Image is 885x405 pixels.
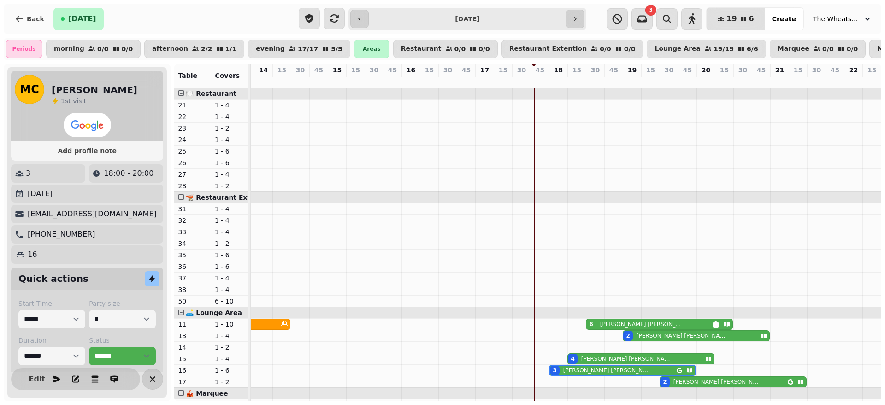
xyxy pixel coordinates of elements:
p: 0 [407,77,414,86]
button: The Wheatsheaf [808,11,878,27]
p: 1 - 4 [215,227,244,237]
p: 11 [178,320,207,329]
p: 1 - 10 [215,320,244,329]
p: 0 [702,77,709,86]
span: Covers [215,72,240,79]
p: 6 / 6 [747,46,758,52]
span: Edit [31,375,42,383]
span: 🎪 Marquee [186,390,228,397]
p: 1 - 4 [215,285,244,294]
p: 45 [536,66,544,75]
p: 22 [178,112,207,121]
button: Edit [28,370,46,388]
p: 28 [178,181,207,191]
p: 35 [178,250,207,260]
p: 20 [702,66,710,75]
p: 25 [178,147,207,156]
p: 23 [178,124,207,133]
p: 0 [647,77,654,86]
p: 5 / 5 [331,46,342,52]
label: Start Time [18,299,85,308]
p: 1 - 2 [215,124,244,133]
p: 30 [812,66,821,75]
p: [PERSON_NAME] [PERSON_NAME] [600,321,684,328]
p: 1 - 2 [215,377,244,387]
p: 1 - 4 [215,331,244,340]
p: 0 [850,77,857,86]
p: 19 [628,66,637,75]
p: 38 [178,285,207,294]
p: 45 [388,66,397,75]
p: 15 [794,66,802,75]
p: 0 [444,77,451,86]
p: 45 [831,66,839,75]
p: 2 / 2 [201,46,212,52]
span: 🍽️ Restaurant [186,90,236,97]
p: 0 [296,77,304,86]
p: 19 / 19 [714,46,734,52]
p: 0 / 0 [478,46,490,52]
p: 0 / 0 [454,46,466,52]
p: 22 [849,66,858,75]
p: 0 [776,77,783,86]
p: 21 [178,101,207,110]
p: 6 - 10 [215,297,244,306]
p: 0 [739,77,746,86]
p: Restaurant [401,45,442,53]
p: 1 - 2 [215,343,244,352]
p: 0 [315,77,322,86]
p: 1 - 2 [215,239,244,248]
p: 15 [351,66,360,75]
p: 3 [555,77,562,86]
p: 1 - 6 [215,250,244,260]
p: 36 [178,262,207,271]
p: Marquee [778,45,809,53]
p: 0 / 0 [822,46,834,52]
p: 15 [572,66,581,75]
p: 15 [646,66,655,75]
label: Party size [89,299,156,308]
p: 2 [665,77,673,86]
p: 26 [178,158,207,167]
p: 0 [333,77,341,86]
p: 32 [178,216,207,225]
p: 27 [178,170,207,179]
p: 15 [277,66,286,75]
p: 45 [683,66,692,75]
p: 4 [573,77,580,86]
p: 0 / 0 [122,46,133,52]
p: 1 - 6 [215,158,244,167]
p: afternoon [152,45,188,53]
p: 0 [352,77,359,86]
p: 15 [178,354,207,363]
button: [DATE] [53,8,104,30]
p: 0 [720,77,728,86]
p: 30 [296,66,305,75]
p: 18:00 - 20:00 [104,168,153,179]
p: 0 [794,77,802,86]
p: 15 [425,66,434,75]
p: Lounge Area [655,45,701,53]
p: 0 [462,77,470,86]
p: 30 [665,66,673,75]
p: [PERSON_NAME] [PERSON_NAME] [563,367,649,374]
p: 45 [314,66,323,75]
p: Restaurant Extention [509,45,587,53]
p: 0 [389,77,396,86]
h2: [PERSON_NAME] [52,83,137,96]
div: 6 [589,321,593,328]
p: 1 - 4 [215,216,244,225]
p: 1 - 4 [215,274,244,283]
p: 1 - 2 [215,181,244,191]
button: morning0/00/0 [46,40,141,58]
p: 6 [591,77,599,86]
p: [PERSON_NAME] [PERSON_NAME] [581,355,671,363]
p: 0 [481,77,488,86]
p: 1 - 4 [215,135,244,144]
span: 🫕 Restaurant Extention [186,194,273,201]
p: 0 [499,77,507,86]
p: 0 [260,77,267,86]
p: 1 - 6 [215,262,244,271]
p: 30 [591,66,600,75]
span: 🛋️ Lounge Area [186,309,242,316]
